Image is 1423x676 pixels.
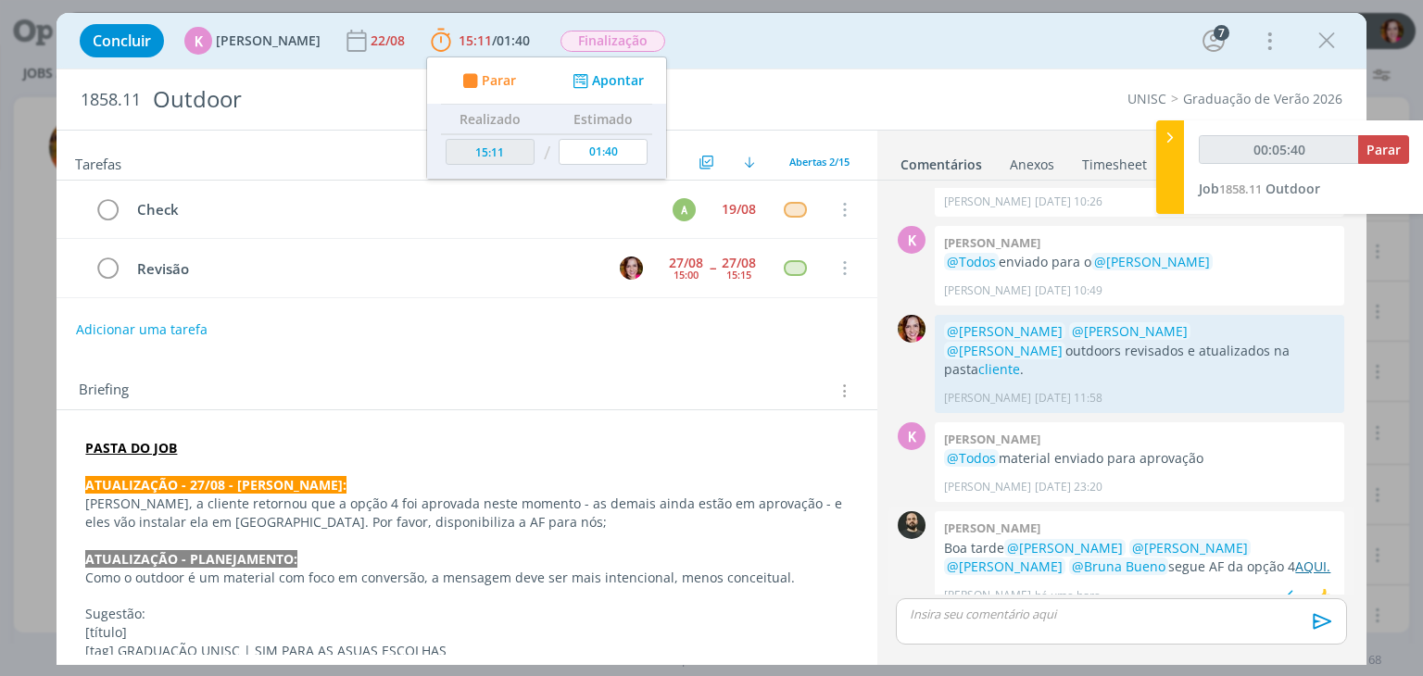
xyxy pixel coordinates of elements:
[184,27,212,55] div: K
[1132,539,1248,557] span: @[PERSON_NAME]
[129,257,602,281] div: Revisão
[944,431,1040,447] b: [PERSON_NAME]
[710,261,715,274] span: --
[898,315,926,343] img: B
[673,198,696,221] div: A
[1127,90,1166,107] a: UNISC
[944,282,1031,299] p: [PERSON_NAME]
[1081,147,1148,174] a: Timesheet
[618,254,646,282] button: B
[129,198,655,221] div: Check
[145,77,809,122] div: Outdoor
[900,147,983,174] a: Comentários
[726,269,751,280] div: 15:15
[75,313,208,346] button: Adicionar uma tarefa
[1035,282,1102,299] span: [DATE] 10:49
[947,342,1063,359] span: @[PERSON_NAME]
[85,550,297,568] strong: ATUALIZAÇÃO - PLANEJAMENTO:
[898,422,926,450] div: K
[1199,26,1228,56] button: 7
[426,26,535,56] button: 15:11/01:40
[93,33,151,48] span: Concluir
[944,587,1031,604] p: [PERSON_NAME]
[978,360,1020,378] a: cliente
[1035,587,1101,604] span: há uma hora
[898,226,926,254] div: K
[944,253,1335,271] p: enviado para o
[1315,585,1333,607] div: 👍
[459,31,492,49] span: 15:11
[216,34,321,47] span: [PERSON_NAME]
[560,31,665,52] span: Finalização
[1366,141,1401,158] span: Parar
[722,257,756,269] div: 27/08
[944,234,1040,251] b: [PERSON_NAME]
[555,105,653,134] th: Estimado
[671,195,699,223] button: A
[947,449,996,467] span: @Todos
[85,494,848,532] p: [PERSON_NAME], a cliente retornou que a opção 4 foi aprovada neste momento - as demais ainda estã...
[674,269,699,280] div: 15:00
[80,24,164,57] button: Concluir
[944,194,1031,210] p: [PERSON_NAME]
[85,569,848,587] p: Como o outdoor é um material com foco em conversão, a mensagem deve ser mais intencional, menos c...
[568,71,645,91] button: Apontar
[458,71,517,91] button: Parar
[620,257,643,280] img: B
[492,31,497,49] span: /
[1072,322,1188,340] span: @[PERSON_NAME]
[482,74,516,87] span: Parar
[497,31,530,49] span: 01:40
[81,90,141,110] span: 1858.11
[184,27,321,55] button: K[PERSON_NAME]
[944,322,1335,379] p: outdoors revisados e atualizados na pasta .
[722,203,756,216] div: 19/08
[1183,90,1342,107] a: Graduação de Verão 2026
[426,56,667,180] ul: 15:11/01:40
[1295,557,1330,575] a: AQUI.
[898,511,926,539] img: P
[944,539,1335,577] p: Boa tarde segue AF da opção 4
[1035,479,1102,495] span: [DATE] 23:20
[560,30,666,53] button: Finalização
[947,322,1063,340] span: @[PERSON_NAME]
[75,151,121,173] span: Tarefas
[1007,539,1123,557] span: @[PERSON_NAME]
[57,13,1366,665] div: dialog
[85,642,848,660] p: [tag] GRADUAÇÃO UNISC | SIM PARA AS ASUAS ESCOLHAS
[944,520,1040,536] b: [PERSON_NAME]
[1214,25,1229,41] div: 7
[1072,557,1165,575] span: @Bruna Bueno
[1281,582,1309,610] img: answer.svg
[539,134,555,172] td: /
[944,390,1031,407] p: [PERSON_NAME]
[1358,135,1409,164] button: Parar
[371,34,409,47] div: 22/08
[441,105,539,134] th: Realizado
[85,476,346,494] strong: ATUALIZAÇÃO - 27/08 - [PERSON_NAME]:
[1094,253,1210,270] span: @[PERSON_NAME]
[744,156,755,168] img: arrow-down.svg
[947,253,996,270] span: @Todos
[1199,180,1320,197] a: Job1858.11Outdoor
[85,605,848,623] p: Sugestão:
[85,623,848,642] p: [título]
[669,257,703,269] div: 27/08
[85,439,177,457] a: PASTA DO JOB
[1035,194,1102,210] span: [DATE] 10:26
[944,479,1031,495] p: [PERSON_NAME]
[1219,181,1262,197] span: 1858.11
[944,449,1335,468] p: material enviado para aprovação
[947,557,1063,575] span: @[PERSON_NAME]
[1035,390,1102,407] span: [DATE] 11:58
[79,379,129,403] span: Briefing
[1010,156,1054,174] div: Anexos
[1266,180,1320,197] span: Outdoor
[789,155,850,169] span: Abertas 2/15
